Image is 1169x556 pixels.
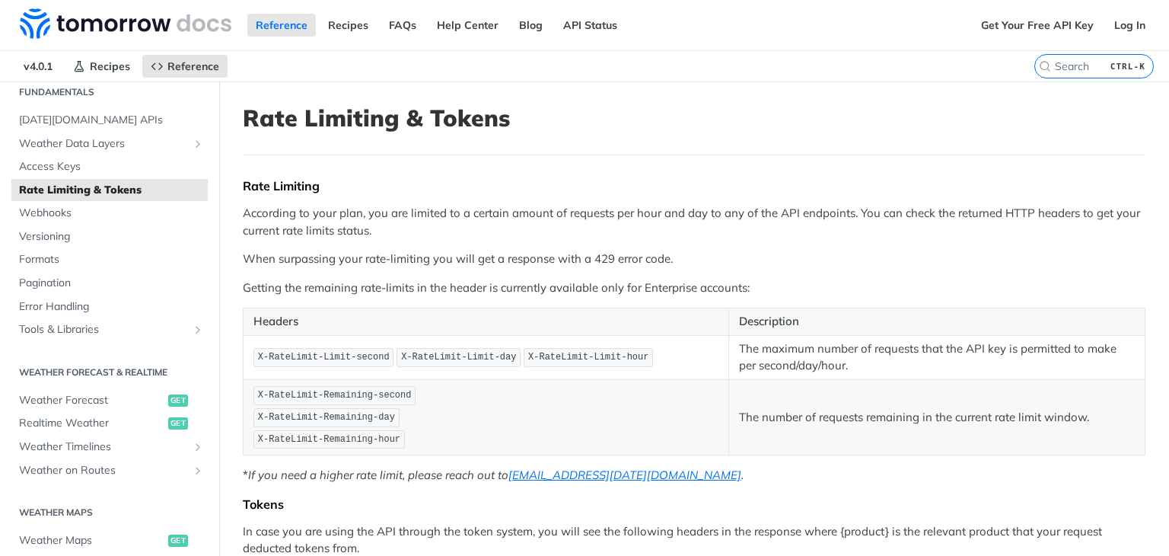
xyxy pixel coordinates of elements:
[19,159,204,174] span: Access Keys
[243,104,1145,132] h1: Rate Limiting & Tokens
[19,463,188,478] span: Weather on Routes
[19,229,204,244] span: Versioning
[555,14,626,37] a: API Status
[11,202,208,225] a: Webhooks
[11,272,208,295] a: Pagination
[11,248,208,271] a: Formats
[11,296,208,318] a: Error Handling
[11,436,208,459] a: Weather TimelinesShow subpages for Weather Timelines
[19,113,204,128] span: [DATE][DOMAIN_NAME] APIs
[1106,14,1154,37] a: Log In
[11,389,208,412] a: Weather Forecastget
[258,352,390,363] span: X-RateLimit-Limit-second
[11,412,208,435] a: Realtime Weatherget
[243,178,1145,193] div: Rate Limiting
[11,85,208,99] h2: Fundamentals
[739,409,1135,427] p: The number of requests remaining in the current rate limit window.
[19,276,204,291] span: Pagination
[19,183,204,198] span: Rate Limiting & Tokens
[739,313,1135,331] p: Description
[192,441,204,453] button: Show subpages for Weather Timelines
[19,533,164,548] span: Weather Maps
[19,136,188,152] span: Weather Data Layers
[320,14,377,37] a: Recipes
[11,179,208,202] a: Rate Limiting & Tokens
[192,324,204,336] button: Show subpages for Tools & Libraries
[19,206,204,221] span: Webhooks
[168,417,188,430] span: get
[1107,59,1149,74] kbd: CTRL-K
[247,14,316,37] a: Reference
[528,352,648,363] span: X-RateLimit-Limit-hour
[19,439,188,455] span: Weather Timelines
[192,465,204,477] button: Show subpages for Weather on Routes
[168,535,188,547] span: get
[401,352,516,363] span: X-RateLimit-Limit-day
[381,14,425,37] a: FAQs
[243,497,1145,512] div: Tokens
[248,468,744,482] em: If you need a higher rate limit, please reach out to .
[167,59,219,73] span: Reference
[19,322,188,337] span: Tools & Libraries
[258,412,395,423] span: X-RateLimit-Remaining-day
[428,14,507,37] a: Help Center
[168,395,188,407] span: get
[90,59,130,73] span: Recipes
[19,416,164,431] span: Realtime Weather
[258,434,400,445] span: X-RateLimit-Remaining-hour
[15,55,61,78] span: v4.0.1
[11,155,208,178] a: Access Keys
[1039,60,1051,72] svg: Search
[511,14,551,37] a: Blog
[11,459,208,482] a: Weather on RoutesShow subpages for Weather on Routes
[258,390,412,401] span: X-RateLimit-Remaining-second
[19,299,204,315] span: Error Handling
[11,109,208,132] a: [DATE][DOMAIN_NAME] APIs
[11,366,208,379] h2: Weather Forecast & realtime
[19,393,164,408] span: Weather Forecast
[973,14,1102,37] a: Get Your Free API Key
[11,529,208,552] a: Weather Mapsget
[65,55,139,78] a: Recipes
[739,340,1135,375] p: The maximum number of requests that the API key is permitted to make per second/day/hour.
[19,252,204,267] span: Formats
[508,468,741,482] a: [EMAIL_ADDRESS][DATE][DOMAIN_NAME]
[11,318,208,341] a: Tools & LibrariesShow subpages for Tools & Libraries
[243,205,1145,239] p: According to your plan, you are limited to a certain amount of requests per hour and day to any o...
[11,133,208,155] a: Weather Data LayersShow subpages for Weather Data Layers
[11,506,208,519] h2: Weather Maps
[11,225,208,248] a: Versioning
[192,138,204,150] button: Show subpages for Weather Data Layers
[142,55,228,78] a: Reference
[253,313,718,331] p: Headers
[20,8,231,39] img: Tomorrow.io Weather API Docs
[243,280,1145,297] p: Getting the remaining rate-limits in the header is currently available only for Enterprise accounts:
[243,251,1145,268] p: When surpassing your rate-limiting you will get a response with a 429 error code.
